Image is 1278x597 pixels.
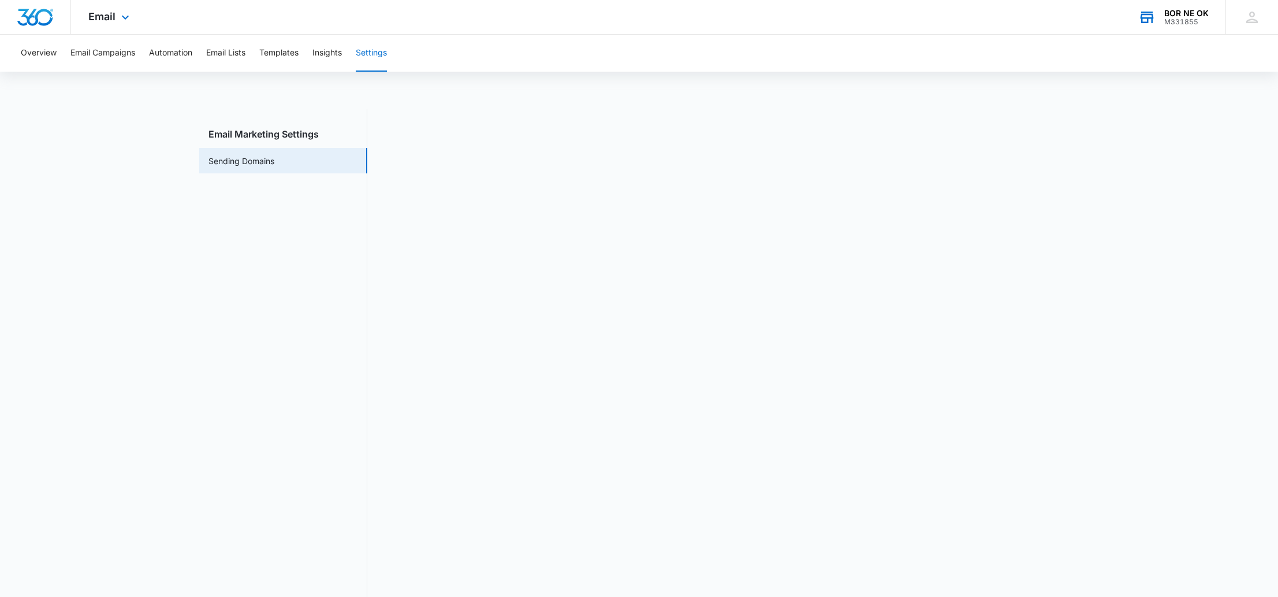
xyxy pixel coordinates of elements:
button: Settings [356,35,387,72]
button: Automation [149,35,192,72]
button: Email Campaigns [70,35,135,72]
button: Templates [259,35,299,72]
button: Insights [312,35,342,72]
button: Email Lists [206,35,245,72]
button: Overview [21,35,57,72]
div: account name [1164,9,1209,18]
span: Email [88,10,115,23]
div: account id [1164,18,1209,26]
h3: Email Marketing Settings [199,127,367,141]
a: Sending Domains [208,155,274,167]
